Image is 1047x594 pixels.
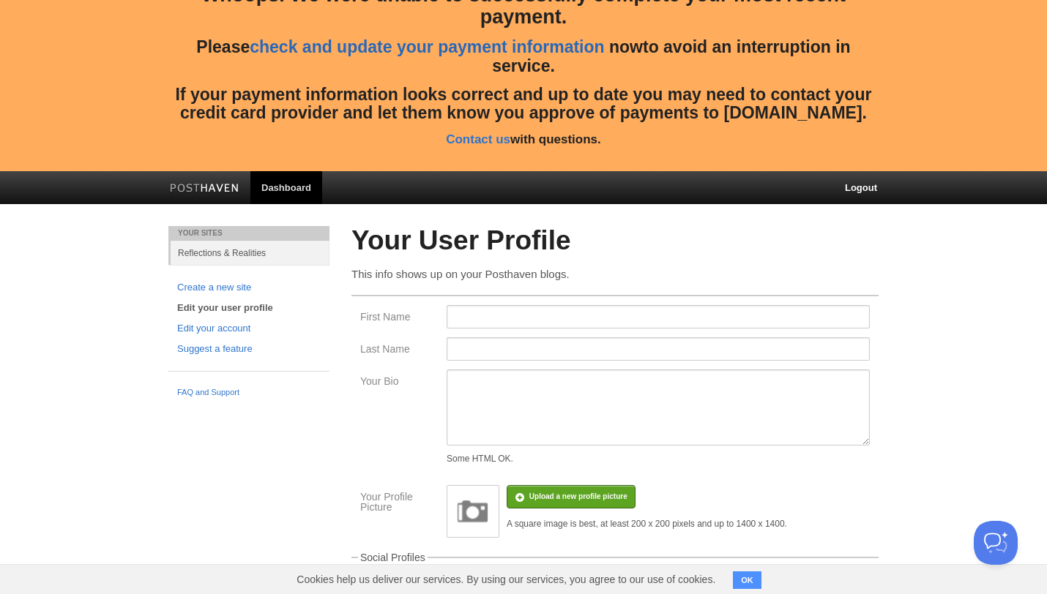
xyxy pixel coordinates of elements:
[360,312,438,326] label: First Name
[177,301,321,316] a: Edit your user profile
[177,386,321,399] a: FAQ and Support
[358,552,428,563] legend: Social Profiles
[733,571,761,589] button: OK
[974,521,1018,565] iframe: Help Scout Beacon - Open
[360,492,438,516] label: Your Profile Picture
[282,565,730,594] span: Cookies help us deliver our services. By using our services, you agree to our use of cookies.
[168,226,329,241] li: Your Sites
[250,37,604,56] a: check and update your payment information
[168,38,879,75] h4: Please to avoid an interruption in service.
[507,519,787,528] div: A square image is best, at least 200 x 200 pixels and up to 1400 x 1400.
[177,321,321,337] a: Edit your account
[609,37,643,56] strong: now
[170,184,239,195] img: Posthaven-bar
[171,241,329,265] a: Reflections & Realities
[834,171,888,204] a: Logout
[360,376,438,390] label: Your Bio
[168,86,879,123] h4: If your payment information looks correct and up to date you may need to contact your credit card...
[360,344,438,358] label: Last Name
[250,171,322,204] a: Dashboard
[177,280,321,296] a: Create a new site
[529,492,627,500] span: Upload a new profile picture
[351,266,879,282] p: This info shows up on your Posthaven blogs.
[446,132,510,146] a: Contact us
[177,342,321,357] a: Suggest a feature
[168,133,879,147] h5: with questions.
[447,454,870,463] div: Some HTML OK.
[351,226,879,256] h2: Your User Profile
[451,489,495,533] img: image.png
